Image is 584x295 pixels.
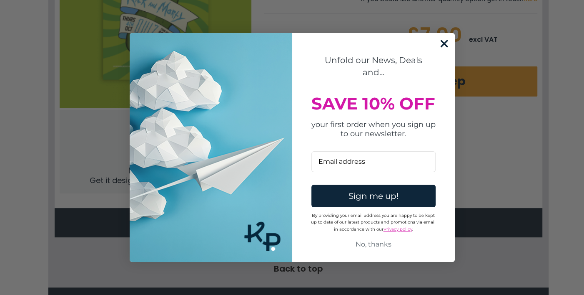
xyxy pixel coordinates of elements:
[311,213,436,232] span: By providing your email address you are happy to be kept up to date of our latest products and pr...
[311,237,436,252] button: No, thanks
[437,36,451,51] button: Close dialog
[311,120,436,138] span: your first order when you sign up to our newsletter.
[325,55,422,77] span: Unfold our News, Deals and...
[130,33,292,262] img: Business Cards
[383,226,412,232] a: Privacy policy
[311,151,436,172] input: Email address
[311,185,436,207] button: Sign me up!
[311,93,435,114] span: SAVE 10% OFF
